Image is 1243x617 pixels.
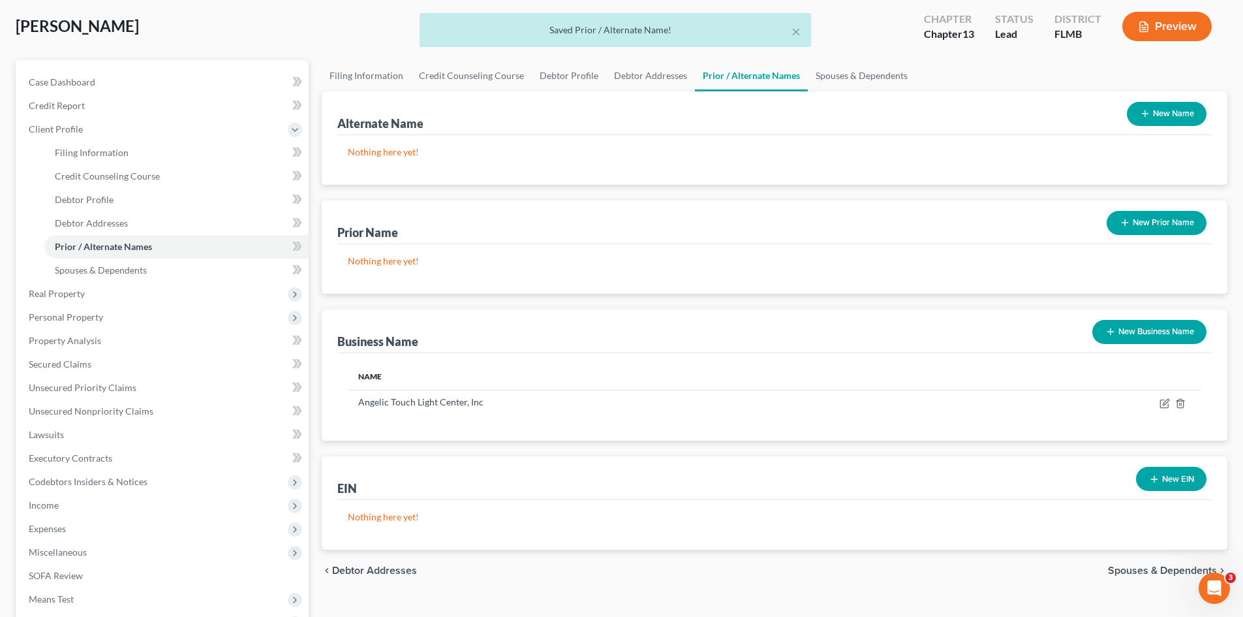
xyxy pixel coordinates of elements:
[348,255,1201,268] p: Nothing here yet!
[29,476,147,487] span: Codebtors Insiders & Notices
[18,94,309,118] a: Credit Report
[1107,211,1206,235] button: New Prior Name
[29,358,91,370] span: Secured Claims
[44,235,309,259] a: Prior / Alternate Names
[29,100,85,111] span: Credit Report
[924,12,974,27] div: Chapter
[29,311,103,323] span: Personal Property
[1136,467,1206,491] button: New EIN
[18,400,309,423] a: Unsecured Nonpriority Claims
[44,141,309,165] a: Filing Information
[29,405,153,417] span: Unsecured Nonpriority Claims
[29,76,95,87] span: Case Dashboard
[808,60,915,91] a: Spouses & Dependents
[1127,102,1206,126] button: New Name
[332,565,417,576] span: Debtor Addresses
[1108,565,1217,576] span: Spouses & Dependents
[1054,12,1101,27] div: District
[29,429,64,440] span: Lawsuits
[29,288,85,299] span: Real Property
[18,329,309,353] a: Property Analysis
[29,593,74,605] span: Means Test
[337,225,398,240] div: Prior Name
[29,523,66,534] span: Expenses
[18,353,309,376] a: Secured Claims
[995,12,1034,27] div: Status
[55,170,160,182] span: Credit Counseling Course
[348,390,977,415] td: Angelic Touch Light Center, Inc
[29,499,59,511] span: Income
[55,241,152,252] span: Prior / Alternate Names
[18,564,309,588] a: SOFA Review
[606,60,695,91] a: Debtor Addresses
[18,447,309,470] a: Executory Contracts
[322,565,332,576] i: chevron_left
[18,376,309,400] a: Unsecured Priority Claims
[348,511,1201,524] p: Nothing here yet!
[55,194,114,205] span: Debtor Profile
[322,60,411,91] a: Filing Information
[44,165,309,188] a: Credit Counseling Course
[55,264,147,276] span: Spouses & Dependents
[55,147,129,158] span: Filing Information
[1217,565,1227,576] i: chevron_right
[1199,573,1230,604] iframe: Intercom live chat
[44,188,309,212] a: Debtor Profile
[695,60,808,91] a: Prior / Alternate Names
[411,60,532,91] a: Credit Counseling Course
[348,146,1201,159] p: Nothing here yet!
[1108,565,1227,576] button: Spouses & Dependents chevron_right
[29,335,101,346] span: Property Analysis
[18,71,309,94] a: Case Dashboard
[337,481,357,496] div: EIN
[430,24,801,37] div: Saved Prior / Alternate Name!
[1092,320,1206,344] button: New Business Name
[29,546,87,558] span: Miscellaneous
[44,259,309,282] a: Spouses & Dependents
[1225,573,1236,583] span: 3
[29,382,136,393] span: Unsecured Priority Claims
[322,565,417,576] button: chevron_left Debtor Addresses
[29,570,83,581] span: SOFA Review
[55,217,128,229] span: Debtor Addresses
[337,334,418,349] div: Business Name
[29,452,112,464] span: Executory Contracts
[18,423,309,447] a: Lawsuits
[791,24,801,39] button: ×
[337,116,423,131] div: Alternate Name
[532,60,606,91] a: Debtor Profile
[44,212,309,235] a: Debtor Addresses
[1122,12,1212,41] button: Preview
[29,123,83,134] span: Client Profile
[348,364,977,390] th: Name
